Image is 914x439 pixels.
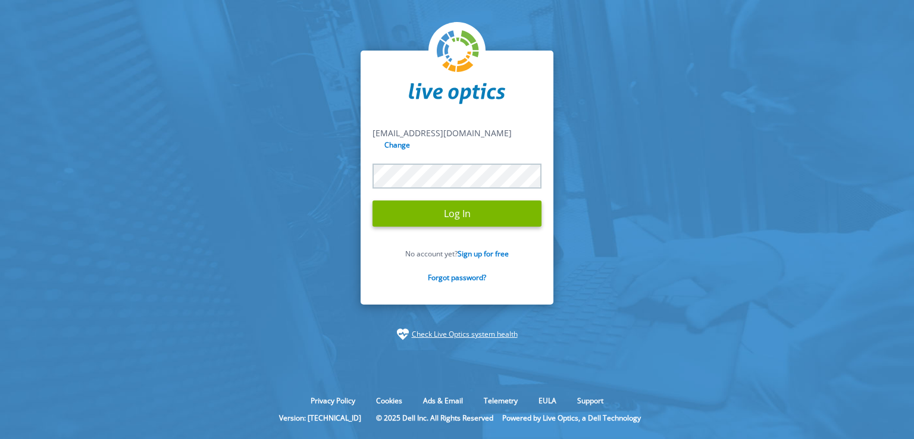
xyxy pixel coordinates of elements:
img: liveoptics-logo.svg [437,30,480,73]
a: EULA [530,396,565,406]
a: Check Live Optics system health [412,328,518,340]
a: Telemetry [475,396,527,406]
li: Powered by Live Optics, a Dell Technology [502,413,641,423]
a: Privacy Policy [302,396,364,406]
input: Change [382,139,414,150]
span: [EMAIL_ADDRESS][DOMAIN_NAME] [373,127,512,139]
a: Forgot password? [428,272,486,283]
li: Version: [TECHNICAL_ID] [273,413,367,423]
img: status-check-icon.svg [397,328,409,340]
a: Cookies [367,396,411,406]
li: © 2025 Dell Inc. All Rights Reserved [370,413,499,423]
a: Sign up for free [458,249,509,259]
img: liveoptics-word.svg [409,83,505,104]
a: Support [568,396,612,406]
a: Ads & Email [414,396,472,406]
input: Log In [373,200,541,227]
p: No account yet? [373,249,541,259]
